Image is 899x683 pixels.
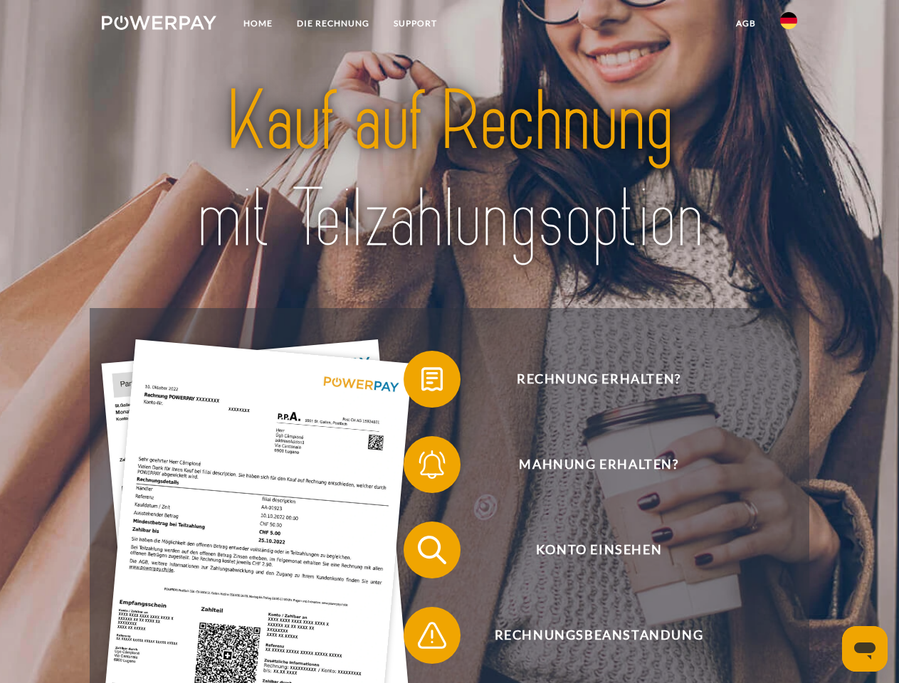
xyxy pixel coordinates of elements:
span: Rechnung erhalten? [424,351,773,408]
button: Rechnung erhalten? [404,351,774,408]
span: Rechnungsbeanstandung [424,607,773,664]
img: logo-powerpay-white.svg [102,16,216,30]
button: Mahnung erhalten? [404,436,774,493]
img: title-powerpay_de.svg [136,68,763,272]
span: Mahnung erhalten? [424,436,773,493]
img: qb_bill.svg [414,361,450,397]
img: de [780,12,797,29]
span: Konto einsehen [424,521,773,578]
a: Home [231,11,285,36]
img: qb_search.svg [414,532,450,568]
a: agb [724,11,768,36]
a: DIE RECHNUNG [285,11,382,36]
a: SUPPORT [382,11,449,36]
img: qb_bell.svg [414,447,450,482]
button: Konto einsehen [404,521,774,578]
img: qb_warning.svg [414,618,450,653]
button: Rechnungsbeanstandung [404,607,774,664]
iframe: Schaltfläche zum Öffnen des Messaging-Fensters [842,626,888,672]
